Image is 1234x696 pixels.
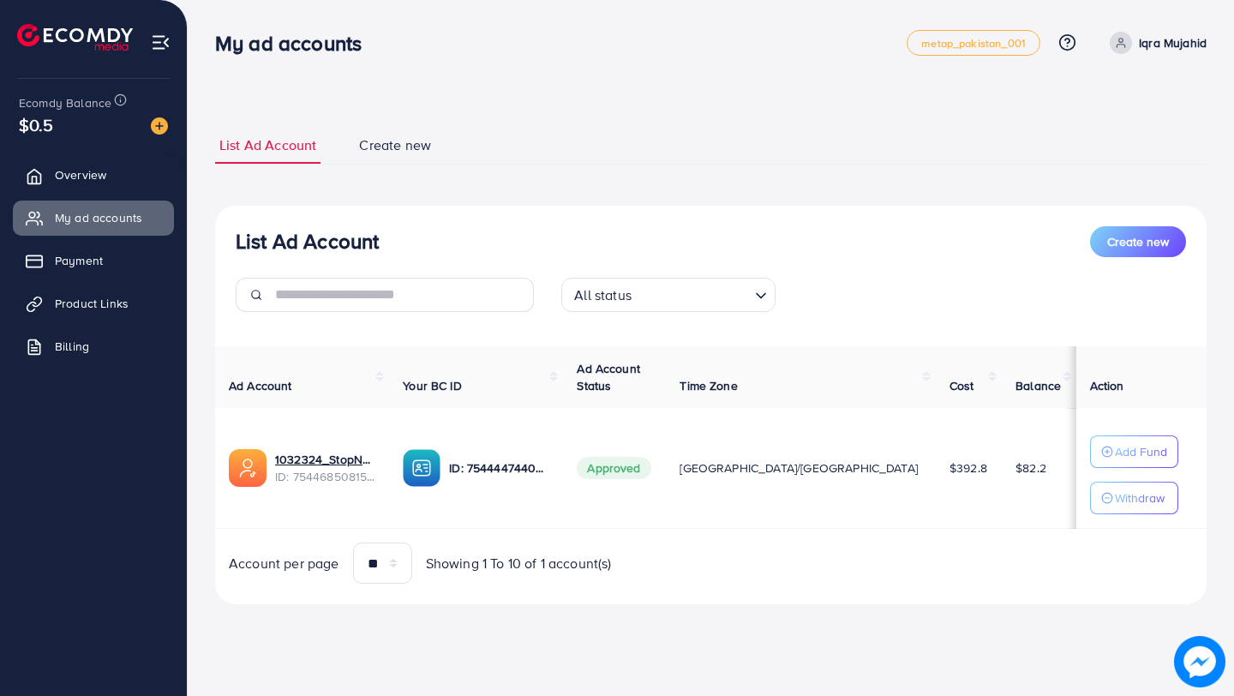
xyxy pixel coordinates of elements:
[215,31,375,56] h3: My ad accounts
[55,295,129,312] span: Product Links
[219,135,316,155] span: List Ad Account
[55,338,89,355] span: Billing
[1090,435,1178,468] button: Add Fund
[921,38,1026,49] span: metap_pakistan_001
[907,30,1040,56] a: metap_pakistan_001
[1115,441,1167,462] p: Add Fund
[949,459,987,477] span: $392.8
[403,377,462,394] span: Your BC ID
[151,117,168,135] img: image
[680,377,737,394] span: Time Zone
[571,283,635,308] span: All status
[55,166,106,183] span: Overview
[1090,482,1178,514] button: Withdraw
[561,278,776,312] div: Search for option
[680,459,918,477] span: [GEOGRAPHIC_DATA]/[GEOGRAPHIC_DATA]
[403,449,440,487] img: ic-ba-acc.ded83a64.svg
[236,229,379,254] h3: List Ad Account
[275,451,375,468] a: 1032324_StopNShops_1756634091318
[13,201,174,235] a: My ad accounts
[13,243,174,278] a: Payment
[19,112,54,137] span: $0.5
[275,468,375,485] span: ID: 7544685081563119634
[229,449,267,487] img: ic-ads-acc.e4c84228.svg
[1174,636,1225,687] img: image
[275,451,375,486] div: <span class='underline'>1032324_StopNShops_1756634091318</span></br>7544685081563119634
[1115,488,1165,508] p: Withdraw
[1090,226,1186,257] button: Create new
[449,458,549,478] p: ID: 7544447440947134482
[229,554,339,573] span: Account per page
[1103,32,1207,54] a: Iqra Mujahid
[1139,33,1207,53] p: Iqra Mujahid
[151,33,171,52] img: menu
[359,135,431,155] span: Create new
[426,554,612,573] span: Showing 1 To 10 of 1 account(s)
[1015,377,1061,394] span: Balance
[577,360,640,394] span: Ad Account Status
[19,94,111,111] span: Ecomdy Balance
[949,377,974,394] span: Cost
[1107,233,1169,250] span: Create new
[13,286,174,321] a: Product Links
[55,209,142,226] span: My ad accounts
[577,457,650,479] span: Approved
[1015,459,1046,477] span: $82.2
[13,158,174,192] a: Overview
[1090,377,1124,394] span: Action
[637,279,748,308] input: Search for option
[17,24,133,51] img: logo
[13,329,174,363] a: Billing
[229,377,292,394] span: Ad Account
[55,252,103,269] span: Payment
